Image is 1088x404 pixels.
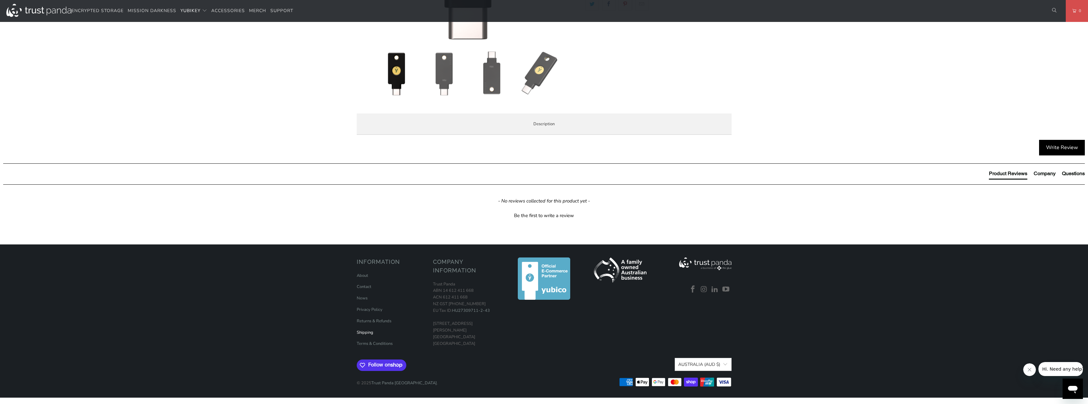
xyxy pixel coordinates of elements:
img: Trust Panda Australia [6,4,71,17]
div: Product Reviews [989,170,1027,177]
img: Security Key C (NFC) by Yubico - Trust Panda [422,51,466,96]
img: Security Key C (NFC) by Yubico - Trust Panda [517,51,562,96]
a: Shipping [357,330,373,335]
iframe: Close message [1023,363,1036,376]
a: Encrypted Storage [71,3,124,18]
iframe: Message from company [1038,362,1083,376]
a: Trust Panda Australia on LinkedIn [710,285,720,294]
a: Merch [249,3,266,18]
span: YubiKey [180,8,200,14]
span: 0 [1076,7,1081,14]
a: Privacy Policy [357,307,382,312]
a: Mission Darkness [128,3,176,18]
span: Accessories [211,8,245,14]
a: Trust Panda Australia on YouTube [721,285,731,294]
summary: YubiKey [180,3,207,18]
a: Returns & Refunds [357,318,391,324]
div: Questions [1062,170,1085,177]
a: Trust Panda Australia on Instagram [699,285,709,294]
a: About [357,273,368,278]
a: Accessories [211,3,245,18]
span: Mission Darkness [128,8,176,14]
div: Write Review [1039,140,1085,156]
a: Terms & Conditions [357,341,393,346]
label: Description [357,113,732,135]
span: Hi. Need any help? [4,4,46,10]
a: Trust Panda [GEOGRAPHIC_DATA] [371,380,437,386]
em: - No reviews collected for this product yet - [498,198,590,204]
a: Contact [357,284,371,290]
iframe: Reviews Widget [585,22,732,43]
div: Company [1034,170,1056,177]
iframe: Button to launch messaging window [1063,379,1083,399]
a: HU27309711-2-43 [452,308,490,313]
div: Reviews Tabs [989,170,1085,183]
div: Be the first to write a review [514,212,574,219]
a: Support [270,3,293,18]
a: Trust Panda Australia on Facebook [688,285,698,294]
a: News [357,295,368,301]
span: Merch [249,8,266,14]
button: Australia (AUD $) [675,358,731,371]
img: Security Key C (NFC) by Yubico - Trust Panda [374,51,419,96]
span: Support [270,8,293,14]
p: © 2025 . [357,373,438,387]
img: Security Key C (NFC) by Yubico - Trust Panda [470,51,514,96]
div: Be the first to write a review [3,211,1085,219]
span: Encrypted Storage [71,8,124,14]
p: Trust Panda ABN 14 612 411 668 ACN 612 411 668 NZ GST [PHONE_NUMBER] EU Tax ID: [STREET_ADDRESS][... [433,281,503,347]
nav: Translation missing: en.navigation.header.main_nav [71,3,293,18]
